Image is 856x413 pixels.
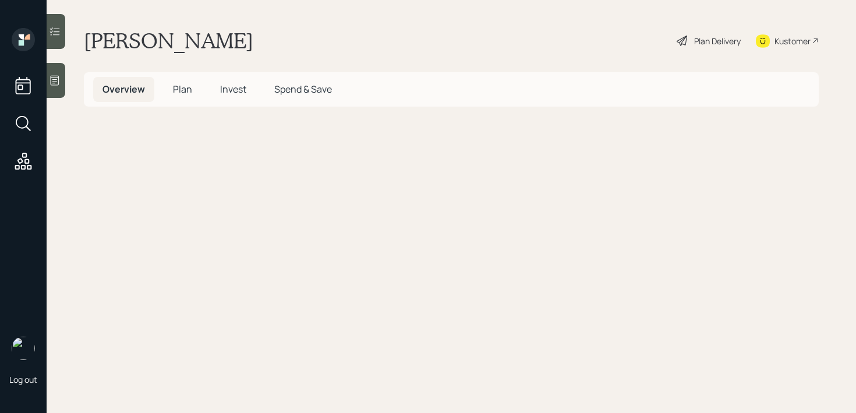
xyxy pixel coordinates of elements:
h1: [PERSON_NAME] [84,28,253,54]
img: retirable_logo.png [12,337,35,360]
span: Spend & Save [274,83,332,96]
span: Plan [173,83,192,96]
div: Log out [9,374,37,385]
div: Kustomer [774,35,811,47]
span: Invest [220,83,246,96]
span: Overview [102,83,145,96]
div: Plan Delivery [694,35,741,47]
